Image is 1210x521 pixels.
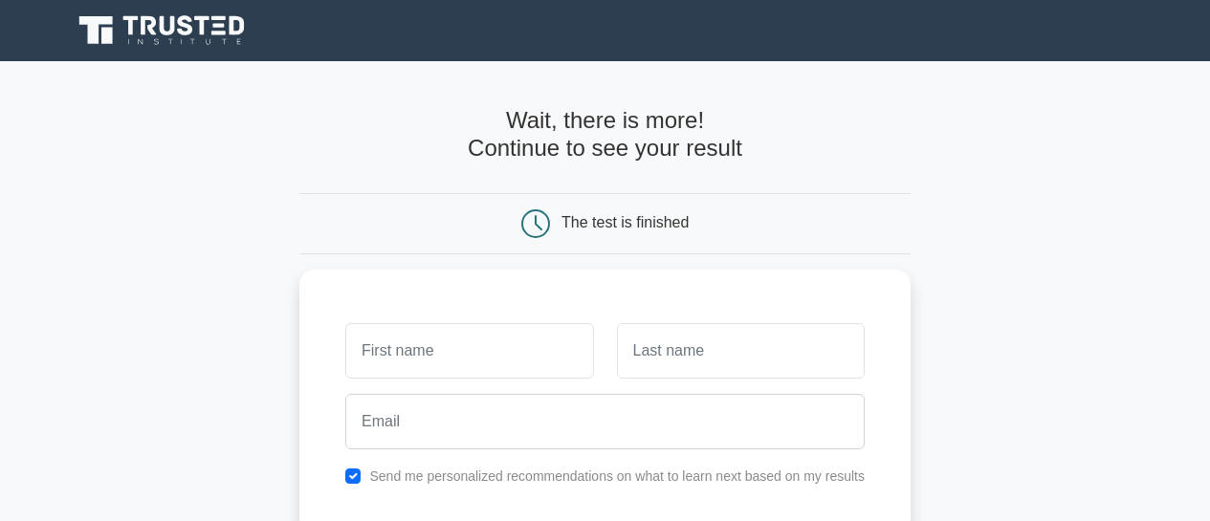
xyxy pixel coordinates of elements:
input: Last name [617,323,865,379]
input: Email [345,394,865,449]
div: The test is finished [561,214,689,230]
h4: Wait, there is more! Continue to see your result [299,107,911,163]
input: First name [345,323,593,379]
label: Send me personalized recommendations on what to learn next based on my results [369,468,865,484]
